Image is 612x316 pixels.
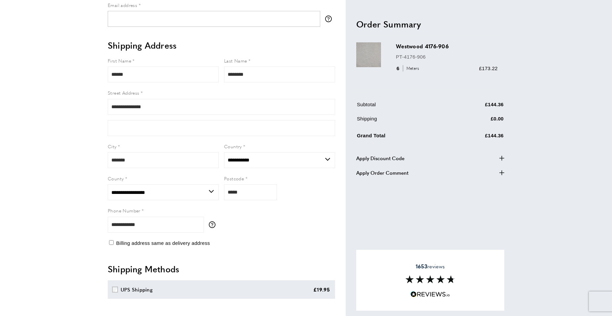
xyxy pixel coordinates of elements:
[121,286,153,293] div: UPS Shipping
[396,64,421,72] div: 6
[108,39,335,51] h2: Shipping Address
[209,221,219,228] button: More information
[116,240,210,246] span: Billing address same as delivery address
[108,175,124,182] span: County
[410,291,450,297] img: Reviews.io 5 stars
[403,65,421,71] span: Meters
[108,89,139,96] span: Street Address
[108,143,117,150] span: City
[405,275,455,283] img: Reviews section
[356,42,381,67] img: Westwood 4176-906
[108,207,140,214] span: Phone Number
[357,100,445,113] td: Subtotal
[416,263,445,270] span: reviews
[396,53,498,61] p: PT-4176-906
[108,263,335,275] h2: Shipping Methods
[325,16,335,22] button: More information
[108,2,137,8] span: Email address
[313,286,330,293] div: £19.95
[357,130,445,144] td: Grand Total
[224,175,244,182] span: Postcode
[356,18,504,30] h2: Order Summary
[356,168,408,176] span: Apply Order Comment
[416,262,427,270] strong: 1653
[356,154,404,162] span: Apply Discount Code
[479,65,498,71] span: £173.22
[446,100,504,113] td: £144.36
[446,114,504,127] td: £0.00
[108,57,131,64] span: First Name
[446,130,504,144] td: £144.36
[224,57,247,64] span: Last Name
[396,42,498,50] h3: Westwood 4176-906
[224,143,242,150] span: Country
[109,240,114,245] input: Billing address same as delivery address
[357,114,445,127] td: Shipping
